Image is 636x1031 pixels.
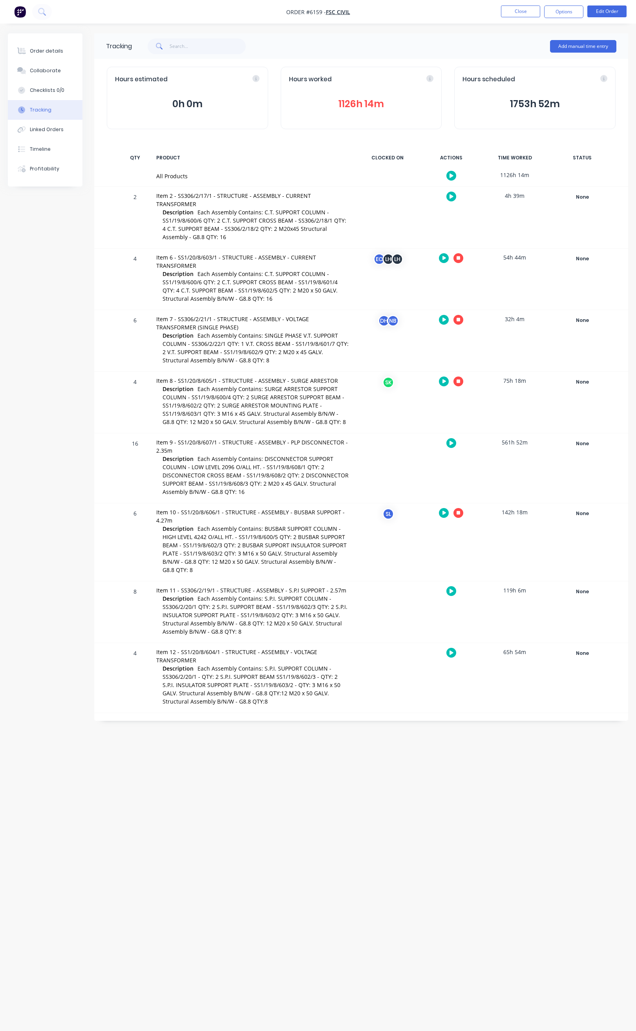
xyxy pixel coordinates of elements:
span: Description [163,664,194,673]
button: 1753h 52m [462,97,607,112]
div: Timeline [30,146,51,153]
button: Timeline [8,139,82,159]
span: Each Assembly Contains: SINGLE PHASE V.T. SUPPORT COLUMN - SS306/2/22/1 QTY: 1 V.T. CROSS BEAM - ... [163,332,349,364]
div: 6 [123,311,147,371]
div: 16 [123,435,147,503]
button: Linked Orders [8,120,82,139]
div: None [554,377,610,387]
div: DH [378,315,390,327]
div: Checklists 0/0 [30,87,64,94]
div: None [554,648,610,658]
div: Collaborate [30,67,61,74]
span: Description [163,455,194,463]
div: SK [382,377,394,388]
div: Item 9 - SS1/20/8/607/1 - STRUCTURE - ASSEMBLY - PLP DISCONNECTOR - 2.35m [156,438,349,455]
span: Each Assembly Contains: BUSBAR SUPPORT COLUMN - HIGH LEVEL 4242 O/ALL HT. - SS1/19/8/600/5 QTY: 2... [163,525,347,574]
span: Description [163,331,194,340]
span: Description [163,208,194,216]
img: Factory [14,6,26,18]
button: Profitability [8,159,82,179]
div: SL [382,508,394,520]
div: 142h 18m [485,503,544,521]
span: Hours scheduled [462,75,515,84]
button: None [554,315,611,326]
div: LH [382,253,394,265]
div: TIME WORKED [485,150,544,166]
button: Checklists 0/0 [8,80,82,100]
span: Hours worked [289,75,332,84]
button: Options [544,5,583,18]
button: 0h 0m [115,97,260,112]
div: CLOCKED ON [358,150,417,166]
div: Order details [30,48,63,55]
span: Each Assembly Contains: C.T. SUPPORT COLUMN - SS1/19/8/600/6 QTY: 2 C.T. SUPPORT CROSS BEAM - SS1... [163,270,338,302]
input: Search... [170,38,246,54]
div: Tracking [106,42,132,51]
span: Description [163,525,194,533]
button: None [554,253,611,264]
button: Edit Order [587,5,627,17]
div: 6 [123,505,147,581]
button: Close [501,5,540,17]
div: 4 [123,373,147,433]
div: Item 7 - SS306/2/21/1 - STRUCTURE - ASSEMBLY - VOLTAGE TRANSFORMER (SINGLE PHASE) [156,315,349,331]
button: Collaborate [8,61,82,80]
div: Item 11 - SS306/2/19/1 - STRUCTURE - ASSEMBLY - S.P.I SUPPORT - 2.57m [156,586,349,594]
a: FSC Civil [326,8,350,16]
div: All Products [156,172,349,180]
span: Description [163,385,194,393]
div: LH [391,253,403,265]
button: None [554,192,611,203]
div: 1126h 14m [485,166,544,184]
div: 8 [123,583,147,643]
span: Description [163,594,194,603]
div: Item 8 - SS1/20/8/605/1 - STRUCTURE - ASSEMBLY - SURGE ARRESTOR [156,377,349,385]
div: 561h 52m [485,433,544,451]
div: Item 10 - SS1/20/8/606/1 - STRUCTURE - ASSEMBLY - BUSBAR SUPPORT - 4.27m [156,508,349,525]
div: 65h 54m [485,643,544,661]
span: Each Assembly Contains: DISCONNECTOR SUPPORT COLUMN - LOW LEVEL 2096 O/ALL HT. - SS1/19/8/608/1 Q... [163,455,349,495]
div: None [554,192,610,202]
span: Each Assembly Contains: SURGE ARRESTOR SUPPORT COLUMN - SS1/19/8/600/4 QTY: 2 SURGE ARRESTOR SUPP... [163,385,346,426]
div: QTY [123,150,147,166]
div: 119h 6m [485,581,544,599]
div: PRODUCT [152,150,353,166]
button: Order details [8,41,82,61]
div: Profitability [30,165,59,172]
div: 32h 4m [485,310,544,328]
button: None [554,586,611,597]
div: None [554,587,610,597]
button: None [554,438,611,449]
span: Description [163,270,194,278]
button: Tracking [8,100,82,120]
span: Hours estimated [115,75,168,84]
button: 1126h 14m [289,97,434,112]
div: Item 2 - SS306/2/17/1 - STRUCTURE - ASSEMBLY - CURRENT TRANSFORMER [156,192,349,208]
div: ACTIONS [422,150,481,166]
button: None [554,648,611,659]
div: STATUS [549,150,616,166]
span: Each Assembly Contains: S.P.I. SUPPORT COLUMN - SS306/2/20/1 QTY: 2 S.P.I. SUPPORT BEAM - SS1/19/... [163,595,347,635]
div: 4 [123,250,147,310]
div: NB [387,315,399,327]
div: None [554,439,610,449]
div: 4 [123,644,147,713]
div: Linked Orders [30,126,64,133]
div: Item 12 - SS1/20/8/604/1 - STRUCTURE - ASSEMBLY - VOLTAGE TRANSFORMER [156,648,349,664]
div: EC [373,253,385,265]
div: None [554,508,610,519]
button: None [554,508,611,519]
span: Order #6159 - [286,8,326,16]
div: Item 6 - SS1/20/8/603/1 - STRUCTURE - ASSEMBLY - CURRENT TRANSFORMER [156,253,349,270]
div: 54h 44m [485,249,544,266]
div: None [554,315,610,325]
div: 75h 18m [485,372,544,389]
div: 2 [123,188,147,248]
span: Each Assembly Contains: S.P.I. SUPPORT COLUMN - SS306/2/20/1 - QTY: 2 S.P.I. SUPPORT BEAM SS1/19/... [163,665,340,705]
div: Tracking [30,106,51,113]
button: None [554,377,611,388]
span: Each Assembly Contains: C.T. SUPPORT COLUMN - SS1/19/8/600/6 QTY: 2 C.T. SUPPORT CROSS BEAM - SS3... [163,208,346,241]
div: 4h 39m [485,187,544,205]
div: None [554,254,610,264]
